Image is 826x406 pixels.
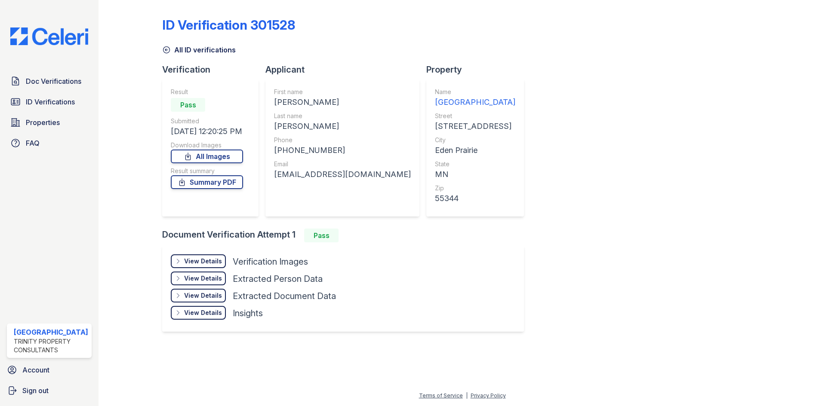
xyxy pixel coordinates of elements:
a: Summary PDF [171,175,243,189]
div: State [435,160,515,168]
div: View Details [184,257,222,266]
div: Property [426,64,531,76]
div: Result summary [171,167,243,175]
a: Properties [7,114,92,131]
a: Terms of Service [419,392,463,399]
div: Download Images [171,141,243,150]
div: Verification Images [233,256,308,268]
div: Insights [233,307,263,319]
div: View Details [184,291,222,300]
div: [DATE] 12:20:25 PM [171,125,243,137]
a: Name [GEOGRAPHIC_DATA] [435,88,515,108]
div: [GEOGRAPHIC_DATA] [14,327,88,337]
a: All ID verifications [162,45,236,55]
div: Email [274,160,411,168]
div: Trinity Property Consultants [14,337,88,354]
a: Privacy Policy [471,392,506,399]
div: Document Verification Attempt 1 [162,229,531,242]
iframe: chat widget [790,372,817,397]
a: FAQ [7,134,92,152]
div: Phone [274,136,411,144]
span: Doc Verifications [26,76,81,86]
div: Eden Prairie [435,144,515,156]
div: MN [435,168,515,180]
div: Pass [304,229,339,242]
span: Account [22,365,49,375]
span: Properties [26,117,60,128]
span: Sign out [22,385,49,396]
div: City [435,136,515,144]
a: Doc Verifications [7,73,92,90]
div: First name [274,88,411,96]
a: All Images [171,150,243,163]
div: Last name [274,112,411,120]
img: CE_Logo_Blue-a8612792a0a2168367f1c8372b55b34899dd931a85d93a1a3d3e32e68fde9ad4.png [3,27,95,45]
div: ID Verification 301528 [162,17,295,33]
div: Street [435,112,515,120]
div: Zip [435,184,515,192]
div: [EMAIL_ADDRESS][DOMAIN_NAME] [274,168,411,180]
div: [GEOGRAPHIC_DATA] [435,96,515,108]
div: | [466,392,468,399]
div: [PERSON_NAME] [274,120,411,132]
div: Extracted Person Data [233,273,323,285]
a: ID Verifications [7,93,92,110]
span: FAQ [26,138,40,148]
a: Sign out [3,382,95,399]
div: Verification [162,64,265,76]
div: Result [171,88,243,96]
span: ID Verifications [26,97,75,107]
div: Name [435,88,515,96]
div: Pass [171,98,205,112]
div: Applicant [265,64,426,76]
div: View Details [184,308,222,317]
div: [PERSON_NAME] [274,96,411,108]
div: View Details [184,274,222,283]
div: Submitted [171,117,243,125]
div: 55344 [435,192,515,205]
div: Extracted Document Data [233,290,336,302]
div: [STREET_ADDRESS] [435,120,515,132]
div: [PHONE_NUMBER] [274,144,411,156]
a: Account [3,361,95,379]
